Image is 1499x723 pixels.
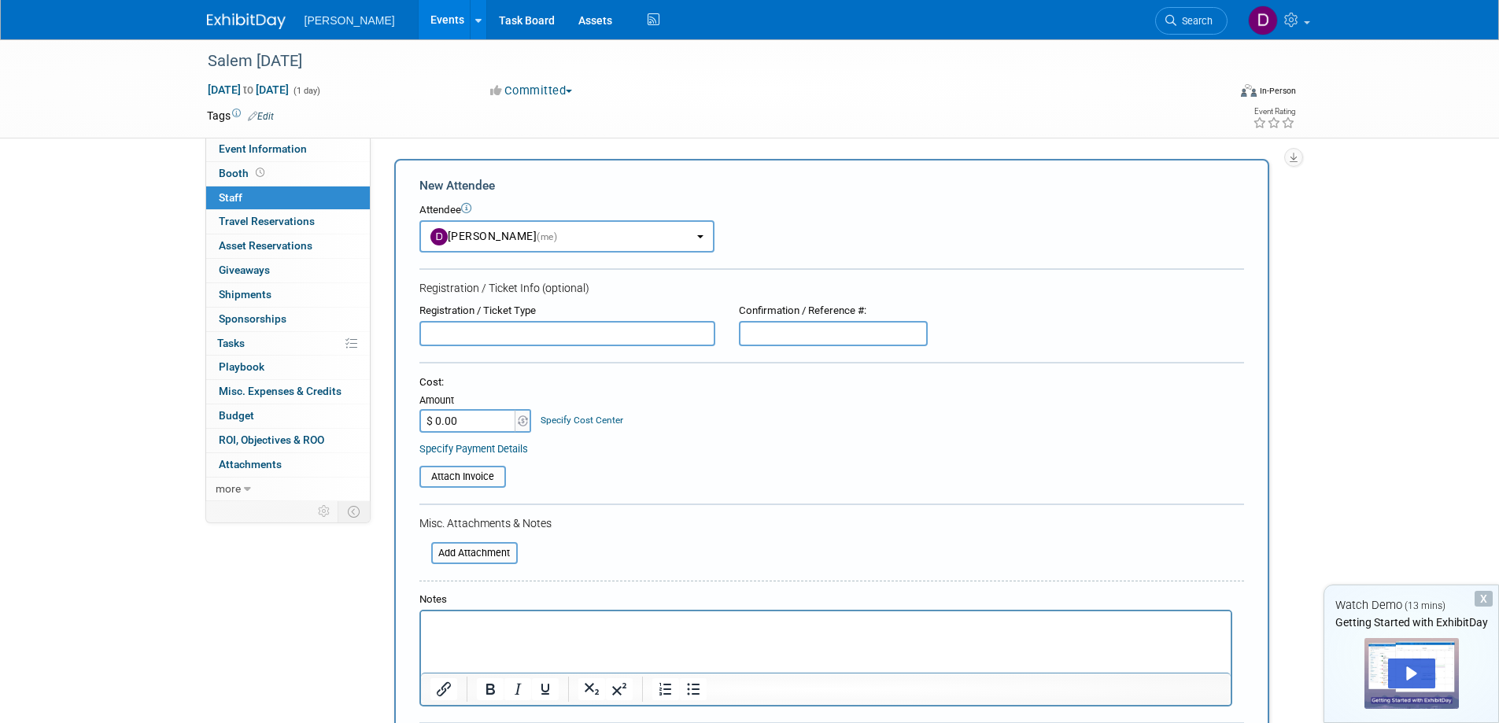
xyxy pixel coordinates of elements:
[421,611,1231,673] iframe: Rich Text Area
[206,404,370,428] a: Budget
[1253,108,1295,116] div: Event Rating
[419,220,714,253] button: [PERSON_NAME](me)
[1475,591,1493,607] div: Dismiss
[219,167,268,179] span: Booth
[207,83,290,97] span: [DATE] [DATE]
[532,678,559,700] button: Underline
[219,215,315,227] span: Travel Reservations
[485,83,578,99] button: Committed
[504,678,531,700] button: Italic
[1259,85,1296,97] div: In-Person
[606,678,633,700] button: Superscript
[206,332,370,356] a: Tasks
[430,230,558,242] span: [PERSON_NAME]
[419,375,1244,390] div: Cost:
[206,162,370,186] a: Booth
[430,678,457,700] button: Insert/edit link
[419,203,1244,218] div: Attendee
[219,191,242,204] span: Staff
[338,501,370,522] td: Toggle Event Tabs
[206,478,370,501] a: more
[206,308,370,331] a: Sponsorships
[217,337,245,349] span: Tasks
[652,678,679,700] button: Numbered list
[206,138,370,161] a: Event Information
[206,210,370,234] a: Travel Reservations
[206,380,370,404] a: Misc. Expenses & Credits
[219,409,254,422] span: Budget
[207,108,274,124] td: Tags
[419,177,1244,194] div: New Attendee
[219,360,264,373] span: Playbook
[253,167,268,179] span: Booth not reserved yet
[206,356,370,379] a: Playbook
[207,13,286,29] img: ExhibitDay
[219,312,286,325] span: Sponsorships
[419,515,1244,531] div: Misc. Attachments & Notes
[219,288,271,301] span: Shipments
[477,678,504,700] button: Bold
[578,678,605,700] button: Subscript
[206,234,370,258] a: Asset Reservations
[219,458,282,470] span: Attachments
[219,433,324,446] span: ROI, Objectives & ROO
[1135,82,1297,105] div: Event Format
[419,592,1232,607] div: Notes
[1176,15,1213,27] span: Search
[219,239,312,252] span: Asset Reservations
[206,429,370,452] a: ROI, Objectives & ROO
[202,47,1204,76] div: Salem [DATE]
[419,393,534,409] div: Amount
[219,142,307,155] span: Event Information
[1405,600,1445,611] span: (13 mins)
[680,678,707,700] button: Bullet list
[206,453,370,477] a: Attachments
[241,83,256,96] span: to
[1324,614,1498,630] div: Getting Started with ExhibitDay
[206,186,370,210] a: Staff
[419,280,1244,296] div: Registration / Ticket Info (optional)
[739,304,928,319] div: Confirmation / Reference #:
[419,304,715,319] div: Registration / Ticket Type
[537,231,557,242] span: (me)
[216,482,241,495] span: more
[1248,6,1278,35] img: Dani Fink
[1324,597,1498,614] div: Watch Demo
[219,385,342,397] span: Misc. Expenses & Credits
[305,14,395,27] span: [PERSON_NAME]
[292,86,320,96] span: (1 day)
[419,443,528,455] a: Specify Payment Details
[206,283,370,307] a: Shipments
[1388,658,1435,688] div: Play
[541,415,623,426] a: Specify Cost Center
[1241,84,1257,97] img: Format-Inperson.png
[206,259,370,282] a: Giveaways
[248,111,274,122] a: Edit
[219,264,270,276] span: Giveaways
[311,501,338,522] td: Personalize Event Tab Strip
[1155,7,1228,35] a: Search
